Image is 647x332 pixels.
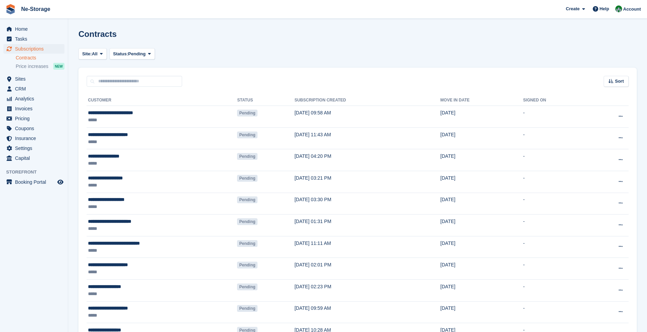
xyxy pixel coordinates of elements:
a: menu [3,114,64,123]
span: Pending [237,175,257,182]
td: [DATE] 09:59 AM [294,301,440,323]
a: menu [3,134,64,143]
a: Preview store [56,178,64,186]
td: [DATE] [440,215,523,236]
span: Sites [15,74,56,84]
span: Home [15,24,56,34]
td: [DATE] 03:21 PM [294,171,440,193]
span: Price increases [16,63,48,70]
td: [DATE] [440,106,523,128]
a: menu [3,24,64,34]
td: [DATE] 03:30 PM [294,193,440,215]
span: Subscriptions [15,44,56,54]
span: Pending [237,153,257,160]
a: menu [3,153,64,163]
td: [DATE] [440,193,523,215]
td: - [523,127,588,149]
td: [DATE] 01:31 PM [294,215,440,236]
th: Subscription created [294,95,440,106]
span: Coupons [15,124,56,133]
a: Contracts [16,55,64,61]
div: NEW [53,63,64,70]
th: Customer [87,95,237,106]
td: - [523,301,588,323]
a: menu [3,177,64,187]
span: Pending [237,283,257,290]
td: [DATE] [440,149,523,171]
span: Settings [15,143,56,153]
a: menu [3,74,64,84]
td: - [523,236,588,258]
td: [DATE] 04:20 PM [294,149,440,171]
td: - [523,171,588,193]
a: menu [3,34,64,44]
span: Pending [237,305,257,312]
td: [DATE] [440,171,523,193]
button: Site: All [78,48,107,59]
td: [DATE] 02:23 PM [294,279,440,301]
span: Pending [237,240,257,247]
span: CRM [15,84,56,94]
span: Sort [615,78,624,85]
td: - [523,106,588,128]
span: Capital [15,153,56,163]
span: Insurance [15,134,56,143]
a: menu [3,143,64,153]
td: - [523,258,588,280]
a: menu [3,94,64,103]
span: Pending [237,196,257,203]
td: [DATE] 09:58 AM [294,106,440,128]
span: Analytics [15,94,56,103]
img: Charlotte Nesbitt [615,5,622,12]
button: Status: Pending [109,48,155,59]
span: Create [566,5,579,12]
th: Move in date [440,95,523,106]
span: Site: [82,51,92,57]
td: [DATE] [440,279,523,301]
span: Status: [113,51,128,57]
th: Status [237,95,294,106]
a: menu [3,44,64,54]
th: Signed on [523,95,588,106]
td: [DATE] 02:01 PM [294,258,440,280]
a: menu [3,84,64,94]
td: [DATE] [440,301,523,323]
span: Booking Portal [15,177,56,187]
td: - [523,279,588,301]
span: Pending [237,132,257,138]
img: stora-icon-8386f47178a22dfd0bd8f6a31ec36ba5ce8667c1dd55bd0f319d3a0aa187defe.svg [5,4,16,14]
a: menu [3,124,64,133]
span: All [92,51,98,57]
td: [DATE] 11:11 AM [294,236,440,258]
td: [DATE] [440,236,523,258]
span: Storefront [6,169,68,176]
span: Invoices [15,104,56,113]
h1: Contracts [78,29,117,39]
span: Help [600,5,609,12]
span: Pending [237,262,257,268]
a: menu [3,104,64,113]
span: Tasks [15,34,56,44]
span: Pending [128,51,146,57]
span: Pending [237,218,257,225]
td: - [523,215,588,236]
a: Price increases NEW [16,63,64,70]
td: - [523,149,588,171]
span: Pending [237,110,257,116]
span: Pricing [15,114,56,123]
span: Account [623,6,641,13]
td: [DATE] [440,127,523,149]
td: - [523,193,588,215]
td: [DATE] 11:43 AM [294,127,440,149]
a: Ne-Storage [18,3,53,15]
td: [DATE] [440,258,523,280]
